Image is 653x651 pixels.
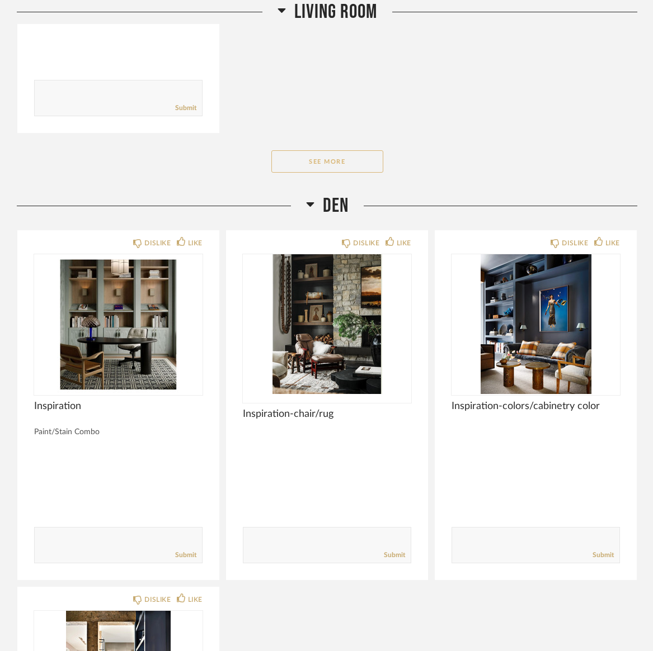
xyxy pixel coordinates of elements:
[243,408,411,420] span: Inspiration-chair/rug
[188,237,203,249] div: LIKE
[34,427,203,437] div: Paint/Stain Combo
[397,237,411,249] div: LIKE
[243,254,411,394] img: undefined
[353,237,379,249] div: DISLIKE
[593,550,614,560] a: Submit
[452,400,620,412] span: Inspiration-colors/cabinetry color
[323,194,349,218] span: Den
[175,103,196,113] a: Submit
[605,237,620,249] div: LIKE
[144,594,171,605] div: DISLIKE
[34,254,203,394] img: undefined
[175,550,196,560] a: Submit
[243,254,411,394] div: 0
[562,237,588,249] div: DISLIKE
[452,254,620,394] img: undefined
[188,594,203,605] div: LIKE
[144,237,171,249] div: DISLIKE
[34,400,203,412] span: Inspiration
[384,550,405,560] a: Submit
[271,150,383,173] button: See More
